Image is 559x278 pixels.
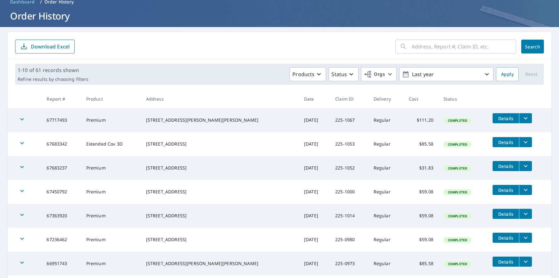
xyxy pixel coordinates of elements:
[496,163,515,169] span: Details
[146,117,294,123] div: [STREET_ADDRESS][PERSON_NAME][PERSON_NAME]
[404,132,438,156] td: $85.58
[404,252,438,275] td: $85.58
[496,235,515,241] span: Details
[299,108,330,132] td: [DATE]
[493,113,519,123] button: detailsBtn-67717493
[330,252,369,275] td: 225-0973
[369,204,404,228] td: Regular
[81,252,141,275] td: Premium
[409,69,483,80] p: Last year
[369,132,404,156] td: Regular
[18,66,88,74] p: 1-10 of 61 records shown
[404,204,438,228] td: $59.08
[369,108,404,132] td: Regular
[42,90,81,108] th: Report #
[404,108,438,132] td: $111.20
[146,141,294,147] div: [STREET_ADDRESS]
[519,113,532,123] button: filesDropdownBtn-67717493
[496,187,515,193] span: Details
[493,185,519,195] button: detailsBtn-67450792
[444,262,471,266] span: Completed
[369,228,404,252] td: Regular
[330,180,369,204] td: 225-1000
[81,204,141,228] td: Premium
[444,118,471,123] span: Completed
[42,204,81,228] td: 67363920
[519,233,532,243] button: filesDropdownBtn-67236462
[404,156,438,180] td: $31.83
[146,236,294,243] div: [STREET_ADDRESS]
[496,259,515,265] span: Details
[15,40,75,53] button: Download Excel
[146,260,294,267] div: [STREET_ADDRESS][PERSON_NAME][PERSON_NAME]
[493,161,519,171] button: detailsBtn-67683237
[521,40,544,53] button: Search
[299,228,330,252] td: [DATE]
[444,214,471,218] span: Completed
[369,156,404,180] td: Regular
[404,180,438,204] td: $59.08
[330,156,369,180] td: 225-1052
[496,139,515,145] span: Details
[330,108,369,132] td: 225-1067
[42,132,81,156] td: 67683342
[141,90,299,108] th: Address
[444,190,471,194] span: Completed
[364,70,385,78] span: Orgs
[42,156,81,180] td: 67683237
[404,90,438,108] th: Cost
[42,228,81,252] td: 67236462
[330,204,369,228] td: 225-1014
[519,209,532,219] button: filesDropdownBtn-67363920
[444,238,471,242] span: Completed
[330,90,369,108] th: Claim ID
[496,211,515,217] span: Details
[369,90,404,108] th: Delivery
[81,132,141,156] td: Extended Cov 3D
[81,228,141,252] td: Premium
[290,67,326,81] button: Products
[493,233,519,243] button: detailsBtn-67236462
[31,43,70,50] p: Download Excel
[299,204,330,228] td: [DATE]
[292,70,314,78] p: Products
[42,108,81,132] td: 67717493
[299,180,330,204] td: [DATE]
[501,70,514,78] span: Apply
[330,132,369,156] td: 225-1053
[81,156,141,180] td: Premium
[438,90,488,108] th: Status
[146,189,294,195] div: [STREET_ADDRESS]
[519,257,532,267] button: filesDropdownBtn-66951743
[369,180,404,204] td: Regular
[329,67,359,81] button: Status
[519,137,532,147] button: filesDropdownBtn-67683342
[444,142,471,147] span: Completed
[493,137,519,147] button: detailsBtn-67683342
[42,252,81,275] td: 66951743
[519,161,532,171] button: filesDropdownBtn-67683237
[496,67,519,81] button: Apply
[331,70,347,78] p: Status
[8,9,551,22] h1: Order History
[146,213,294,219] div: [STREET_ADDRESS]
[299,252,330,275] td: [DATE]
[526,44,539,50] span: Search
[444,166,471,170] span: Completed
[146,165,294,171] div: [STREET_ADDRESS]
[299,156,330,180] td: [DATE]
[493,257,519,267] button: detailsBtn-66951743
[496,115,515,121] span: Details
[330,228,369,252] td: 225-0980
[369,252,404,275] td: Regular
[299,132,330,156] td: [DATE]
[42,180,81,204] td: 67450792
[404,228,438,252] td: $59.08
[81,90,141,108] th: Product
[493,209,519,219] button: detailsBtn-67363920
[361,67,397,81] button: Orgs
[81,180,141,204] td: Premium
[519,185,532,195] button: filesDropdownBtn-67450792
[18,76,88,82] p: Refine results by choosing filters
[81,108,141,132] td: Premium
